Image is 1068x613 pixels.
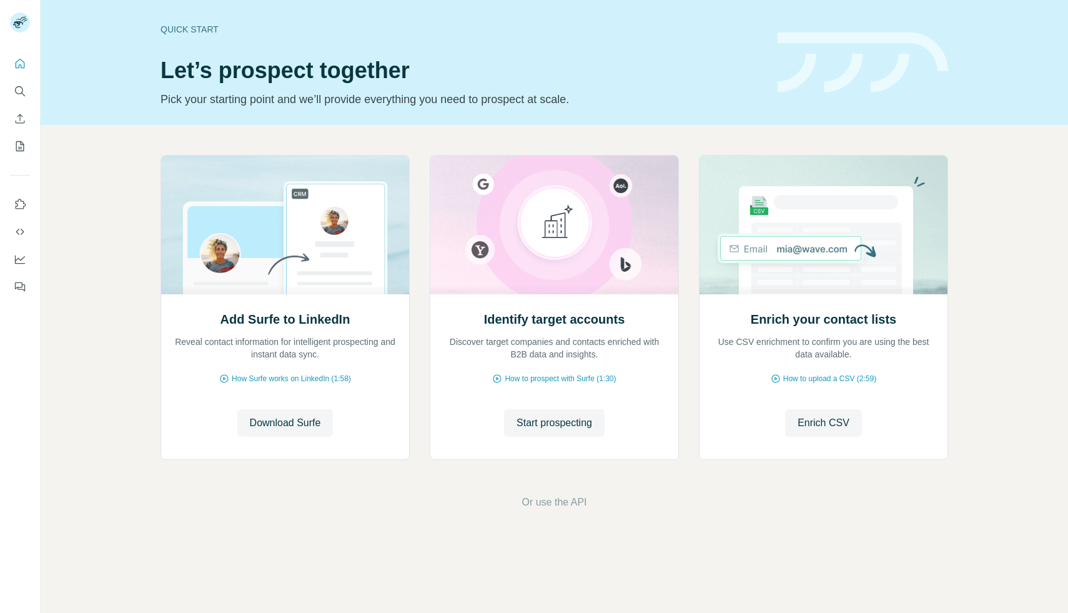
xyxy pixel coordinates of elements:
p: Pick your starting point and we’ll provide everything you need to prospect at scale. [161,91,763,108]
img: banner [778,32,948,93]
button: Quick start [10,52,30,75]
button: Enrich CSV [10,107,30,130]
button: Dashboard [10,248,30,271]
span: Enrich CSV [798,416,849,431]
button: Use Surfe API [10,221,30,243]
img: Enrich your contact lists [699,156,948,294]
span: How to prospect with Surfe (1:30) [505,373,616,384]
button: My lists [10,135,30,157]
span: Start prospecting [517,416,592,431]
button: Feedback [10,276,30,298]
h2: Add Surfe to LinkedIn [220,311,350,328]
button: Enrich CSV [785,409,862,437]
button: Download Surfe [237,409,334,437]
h2: Identify target accounts [484,311,625,328]
img: Add Surfe to LinkedIn [161,156,410,294]
p: Discover target companies and contacts enriched with B2B data and insights. [443,336,666,361]
span: How to upload a CSV (2:59) [783,373,876,384]
p: Reveal contact information for intelligent prospecting and instant data sync. [174,336,397,361]
h2: Enrich your contact lists [751,311,896,328]
span: How Surfe works on LinkedIn (1:58) [232,373,351,384]
button: Or use the API [522,495,586,510]
button: Use Surfe on LinkedIn [10,193,30,216]
p: Use CSV enrichment to confirm you are using the best data available. [712,336,935,361]
div: Quick start [161,23,763,36]
img: Identify target accounts [430,156,679,294]
button: Search [10,80,30,102]
button: Start prospecting [504,409,605,437]
h1: Let’s prospect together [161,58,763,83]
span: Download Surfe [250,416,321,431]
